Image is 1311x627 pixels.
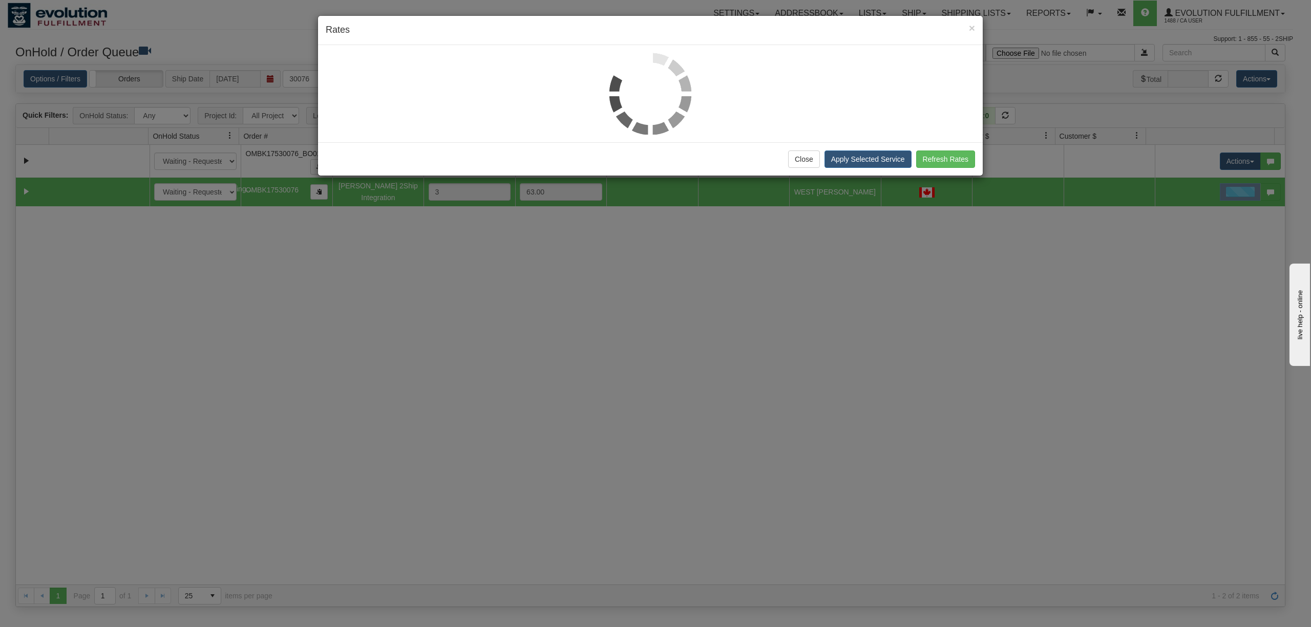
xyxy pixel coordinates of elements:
div: live help - online [8,9,95,16]
button: Refresh Rates [916,150,975,168]
img: loader.gif [609,53,691,135]
span: × [969,22,975,34]
button: Close [788,150,820,168]
iframe: chat widget [1287,261,1310,365]
button: Apply Selected Service [824,150,912,168]
button: Close [969,23,975,33]
h4: Rates [326,24,975,37]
